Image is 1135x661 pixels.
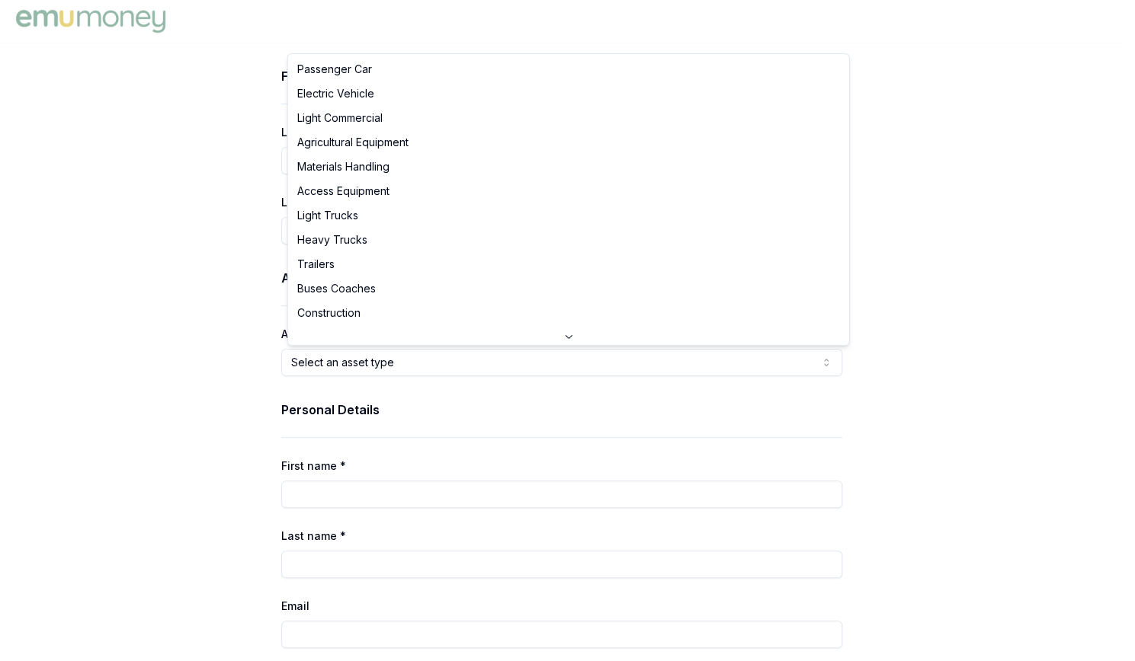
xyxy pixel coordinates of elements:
span: Trailers [297,257,335,272]
span: Agricultural Equipment [297,135,409,150]
span: Passenger Car [297,62,372,77]
span: Access Equipment [297,184,390,199]
span: Construction [297,305,361,321]
span: Light Commercial [297,110,383,126]
span: Heavy Trucks [297,232,367,247]
span: Buses Coaches [297,281,376,296]
span: Materials Handling [297,159,390,174]
span: Electric Vehicle [297,86,374,101]
span: Light Trucks [297,208,358,223]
